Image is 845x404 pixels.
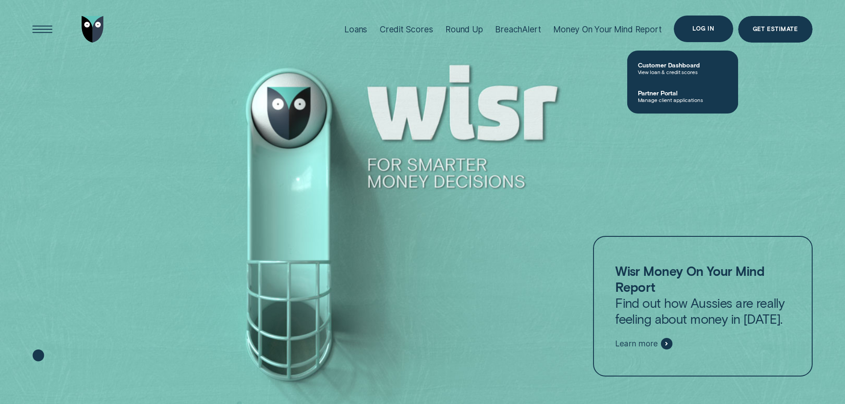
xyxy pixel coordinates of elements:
[692,26,714,31] div: Log in
[674,16,733,42] button: Log in
[638,69,727,75] span: View loan & credit scores
[615,339,657,349] span: Learn more
[615,263,764,294] strong: Wisr Money On Your Mind Report
[553,24,661,35] div: Money On Your Mind Report
[627,82,738,110] a: Partner PortalManage client applications
[380,24,433,35] div: Credit Scores
[82,16,104,43] img: Wisr
[615,263,790,327] p: Find out how Aussies are really feeling about money in [DATE].
[638,97,727,103] span: Manage client applications
[638,89,727,97] span: Partner Portal
[29,16,56,43] button: Open Menu
[627,54,738,82] a: Customer DashboardView loan & credit scores
[638,61,727,69] span: Customer Dashboard
[495,24,541,35] div: BreachAlert
[593,236,812,377] a: Wisr Money On Your Mind ReportFind out how Aussies are really feeling about money in [DATE].Learn...
[738,16,813,43] a: Get Estimate
[344,24,367,35] div: Loans
[445,24,483,35] div: Round Up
